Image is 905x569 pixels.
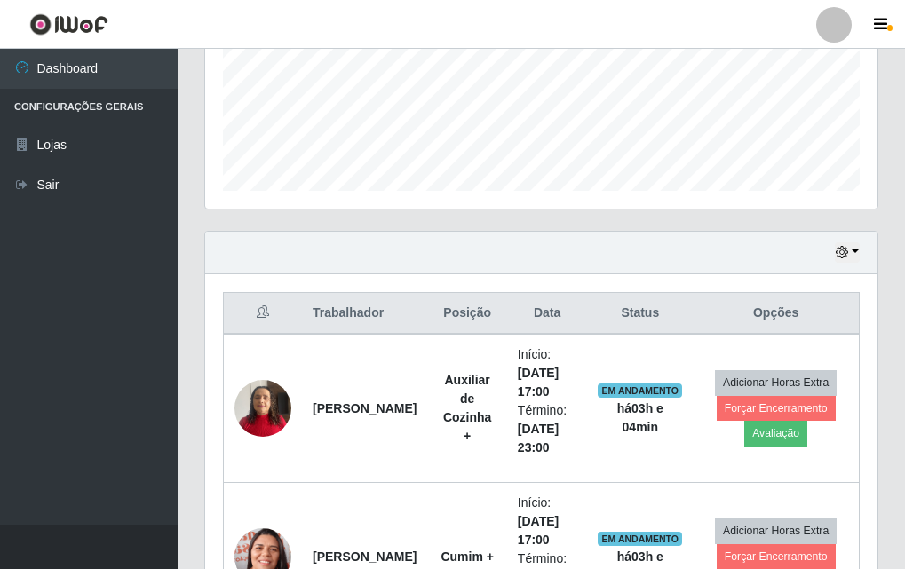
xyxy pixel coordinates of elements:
button: Avaliação [744,421,807,446]
span: EM ANDAMENTO [598,383,682,398]
th: Status [587,293,693,335]
img: CoreUI Logo [29,13,108,36]
strong: Cumim + [441,549,494,564]
time: [DATE] 17:00 [518,366,559,399]
button: Forçar Encerramento [717,544,836,569]
th: Data [507,293,587,335]
th: Opções [693,293,859,335]
strong: há 03 h e 04 min [617,401,663,434]
strong: [PERSON_NAME] [313,401,417,415]
li: Início: [518,494,576,549]
time: [DATE] 17:00 [518,514,559,547]
th: Trabalhador [302,293,427,335]
li: Início: [518,345,576,401]
th: Posição [427,293,506,335]
strong: Auxiliar de Cozinha + [443,373,491,443]
time: [DATE] 23:00 [518,422,559,454]
button: Adicionar Horas Extra [715,518,837,543]
button: Adicionar Horas Extra [715,370,837,395]
strong: [PERSON_NAME] [313,549,417,564]
img: 1737135977494.jpeg [234,370,291,446]
li: Término: [518,401,576,457]
span: EM ANDAMENTO [598,532,682,546]
button: Forçar Encerramento [717,396,836,421]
